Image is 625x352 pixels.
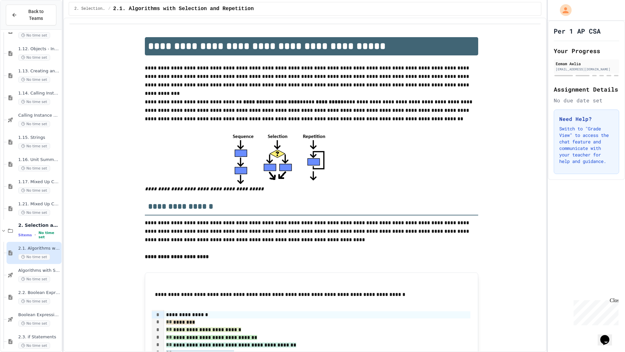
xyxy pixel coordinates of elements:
[18,77,50,83] span: No time set
[18,254,50,260] span: No time set
[18,312,60,318] span: Boolean Expressions - Quiz
[18,68,60,74] span: 1.13. Creating and Initializing Objects: Constructors
[108,6,110,11] span: /
[559,115,614,123] h3: Need Help?
[18,135,60,140] span: 1.15. Strings
[18,32,50,38] span: No time set
[21,8,51,22] span: Back to Teams
[38,231,60,239] span: No time set
[18,201,60,207] span: 1.21. Mixed Up Code Practice 1b (1.7-1.15)
[571,298,618,325] iframe: chat widget
[18,276,50,282] span: No time set
[18,320,50,327] span: No time set
[35,232,36,238] span: •
[556,61,617,66] div: Eemam Awlia
[18,246,60,251] span: 2.1. Algorithms with Selection and Repetition
[18,290,60,296] span: 2.2. Boolean Expressions
[554,46,619,55] h2: Your Progress
[559,125,614,165] p: Switch to "Grade View" to access the chat feature and communicate with your teacher for help and ...
[598,326,618,345] iframe: chat widget
[18,46,60,52] span: 1.12. Objects - Instances of Classes
[6,5,56,25] button: Back to Teams
[18,143,50,149] span: No time set
[113,5,254,13] span: 2.1. Algorithms with Selection and Repetition
[18,179,60,185] span: 1.17. Mixed Up Code Practice 1.1-1.6
[18,334,60,340] span: 2.3. if Statements
[554,85,619,94] h2: Assignment Details
[554,96,619,104] div: No due date set
[18,91,60,96] span: 1.14. Calling Instance Methods
[18,233,32,237] span: 5 items
[18,210,50,216] span: No time set
[18,187,50,194] span: No time set
[18,268,60,273] span: Algorithms with Selection and Repetition - Topic 2.1
[18,113,60,118] span: Calling Instance Methods - Topic 1.14
[18,298,50,304] span: No time set
[74,6,105,11] span: 2. Selection and Iteration
[556,67,617,72] div: [EMAIL_ADDRESS][DOMAIN_NAME]
[18,343,50,349] span: No time set
[18,165,50,171] span: No time set
[554,26,601,36] h1: Per 1 AP CSA
[18,121,50,127] span: No time set
[18,99,50,105] span: No time set
[553,3,573,18] div: My Account
[18,54,50,61] span: No time set
[18,157,60,163] span: 1.16. Unit Summary 1a (1.1-1.6)
[3,3,45,41] div: Chat with us now!Close
[18,222,60,228] span: 2. Selection and Iteration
